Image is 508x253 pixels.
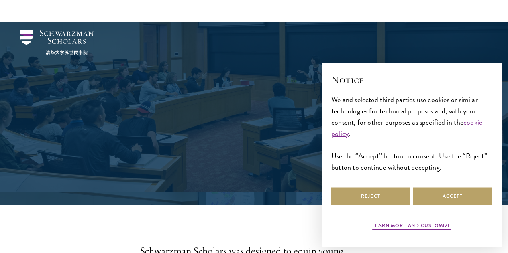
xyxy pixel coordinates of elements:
[331,187,410,205] button: Reject
[331,94,492,173] div: We and selected third parties use cookies or similar technologies for technical purposes and, wit...
[413,187,492,205] button: Accept
[331,117,482,139] a: cookie policy
[372,222,451,231] button: Learn more and customize
[20,30,94,55] img: Schwarzman Scholars
[331,73,492,87] h2: Notice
